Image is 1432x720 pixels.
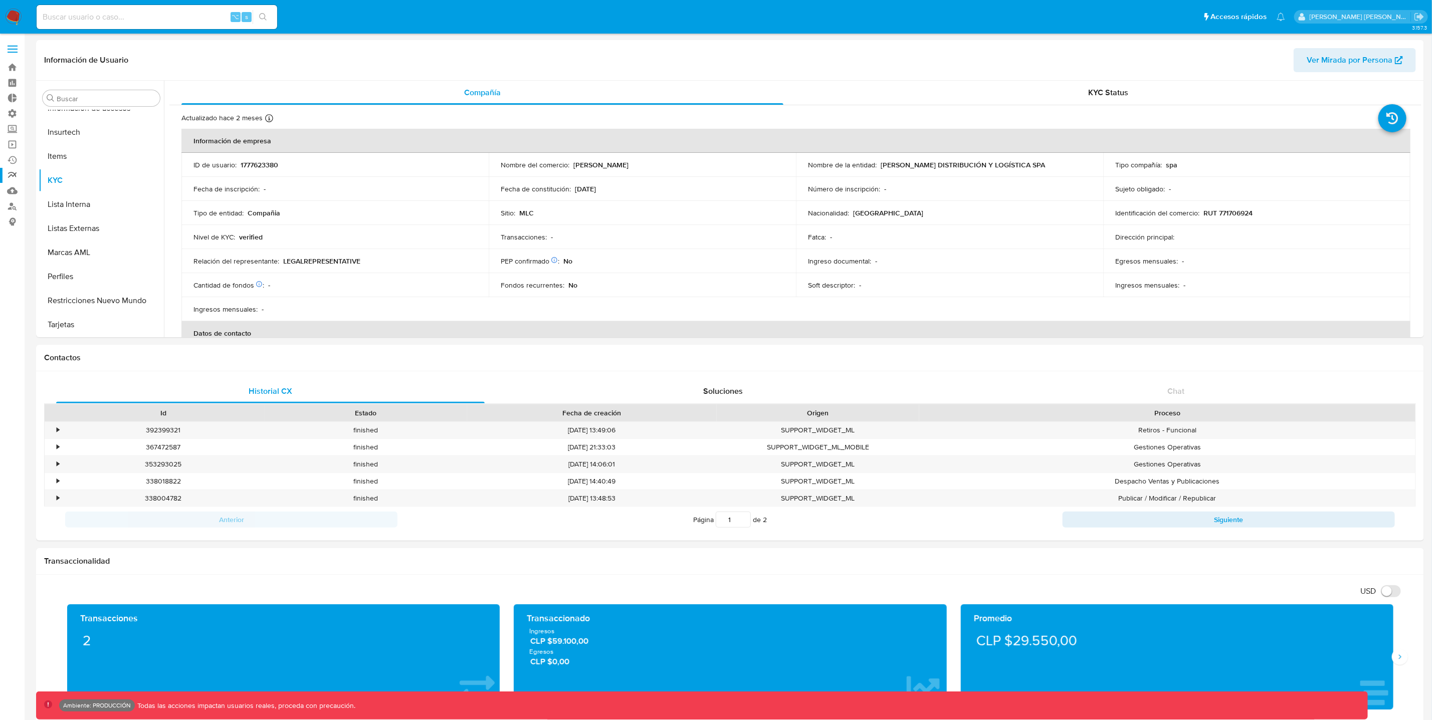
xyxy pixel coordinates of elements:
[264,184,266,193] p: -
[1115,232,1174,242] p: Dirección principal :
[1169,184,1171,193] p: -
[519,208,534,217] p: MLC
[563,257,572,266] p: No
[241,160,278,169] p: 1777623380
[717,456,919,472] div: SUPPORT_WIDGET_ML
[57,94,156,103] input: Buscar
[37,11,277,24] input: Buscar usuario o caso...
[763,515,767,525] span: 2
[551,232,553,242] p: -
[62,439,265,455] div: 367472587
[245,12,248,22] span: s
[501,232,547,242] p: Transacciones :
[57,442,59,452] div: •
[39,313,164,337] button: Tarjetas
[464,87,501,98] span: Compañía
[44,556,1416,566] h1: Transaccionalidad
[44,55,128,65] h1: Información de Usuario
[283,257,360,266] p: LEGALREPRESENTATIVE
[575,184,596,193] p: [DATE]
[193,232,235,242] p: Nivel de KYC :
[193,184,260,193] p: Fecha de inscripción :
[1089,87,1129,98] span: KYC Status
[808,208,849,217] p: Nacionalidad :
[47,94,55,102] button: Buscar
[63,703,131,707] p: Ambiente: PRODUCCIÓN
[265,456,467,472] div: finished
[501,160,569,169] p: Nombre del comercio :
[1294,48,1416,72] button: Ver Mirada por Persona
[39,192,164,216] button: Lista Interna
[193,305,258,314] p: Ingresos mensuales :
[1203,208,1253,217] p: RUT 771706924
[919,439,1415,455] div: Gestiones Operativas
[573,160,629,169] p: [PERSON_NAME]
[57,494,59,503] div: •
[1167,385,1184,397] span: Chat
[1414,12,1424,22] a: Salir
[39,168,164,192] button: KYC
[69,408,258,418] div: Id
[265,422,467,438] div: finished
[693,512,767,528] span: Página de
[703,385,743,397] span: Soluciones
[1115,184,1165,193] p: Sujeto obligado :
[501,257,559,266] p: PEP confirmado :
[474,408,710,418] div: Fecha de creación
[1166,160,1177,169] p: spa
[501,281,564,290] p: Fondos recurrentes :
[919,490,1415,507] div: Publicar / Modificar / Republicar
[1115,281,1179,290] p: Ingresos mensuales :
[467,422,717,438] div: [DATE] 13:49:06
[181,321,1410,345] th: Datos de contacto
[884,184,886,193] p: -
[249,385,292,397] span: Historial CX
[181,129,1410,153] th: Información de empresa
[181,113,263,123] p: Actualizado hace 2 meses
[1307,48,1392,72] span: Ver Mirada por Persona
[39,216,164,241] button: Listas Externas
[467,456,717,472] div: [DATE] 14:06:01
[262,305,264,314] p: -
[39,289,164,313] button: Restricciones Nuevo Mundo
[808,160,877,169] p: Nombre de la entidad :
[57,425,59,435] div: •
[193,208,244,217] p: Tipo de entidad :
[1063,512,1395,528] button: Siguiente
[265,473,467,490] div: finished
[1115,160,1162,169] p: Tipo compañía :
[919,422,1415,438] div: Retiros - Funcional
[44,353,1416,363] h1: Contactos
[193,160,237,169] p: ID de usuario :
[135,701,355,710] p: Todas las acciones impactan usuarios reales, proceda con precaución.
[501,208,515,217] p: Sitio :
[232,12,239,22] span: ⌥
[467,490,717,507] div: [DATE] 13:48:53
[272,408,460,418] div: Estado
[717,422,919,438] div: SUPPORT_WIDGET_ML
[39,241,164,265] button: Marcas AML
[875,257,877,266] p: -
[39,120,164,144] button: Insurtech
[808,232,826,242] p: Fatca :
[268,281,270,290] p: -
[62,473,265,490] div: 338018822
[62,422,265,438] div: 392399321
[57,459,59,469] div: •
[859,281,861,290] p: -
[1277,13,1285,21] a: Notificaciones
[62,490,265,507] div: 338004782
[501,184,571,193] p: Fecha de constitución :
[193,257,279,266] p: Relación del representante :
[568,281,577,290] p: No
[57,476,59,486] div: •
[808,184,880,193] p: Número de inscripción :
[853,208,923,217] p: [GEOGRAPHIC_DATA]
[724,408,912,418] div: Origen
[808,257,871,266] p: Ingreso documental :
[265,439,467,455] div: finished
[717,439,919,455] div: SUPPORT_WIDGET_ML_MOBILE
[830,232,832,242] p: -
[193,281,264,290] p: Cantidad de fondos :
[65,512,397,528] button: Anterior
